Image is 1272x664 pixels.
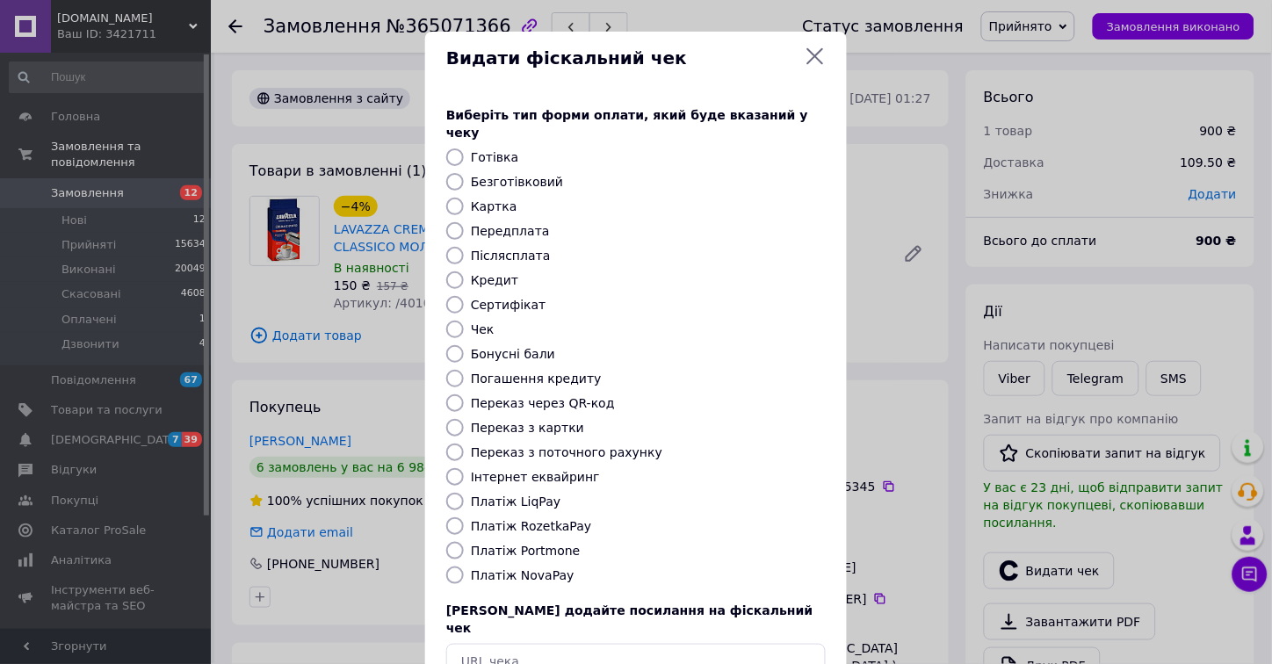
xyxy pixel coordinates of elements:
label: Платіж LiqPay [471,494,560,509]
label: Чек [471,322,495,336]
label: Інтернет еквайринг [471,470,600,484]
label: Кредит [471,273,518,287]
label: Погашення кредиту [471,372,602,386]
label: Переказ з поточного рахунку [471,445,662,459]
label: Переказ через QR-код [471,396,615,410]
label: Сертифікат [471,298,546,312]
label: Бонусні бали [471,347,555,361]
label: Безготівковий [471,175,563,189]
label: Платіж RozetkaPay [471,519,591,533]
label: Переказ з картки [471,421,584,435]
span: Виберіть тип форми оплати, який буде вказаний у чеку [446,108,808,140]
label: Післясплата [471,249,551,263]
label: Платіж NovaPay [471,568,575,582]
span: Видати фіскальний чек [446,46,798,71]
label: Передплата [471,224,550,238]
label: Готівка [471,150,518,164]
span: [PERSON_NAME] додайте посилання на фіскальний чек [446,603,813,635]
label: Платіж Portmone [471,544,581,558]
label: Картка [471,199,517,213]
